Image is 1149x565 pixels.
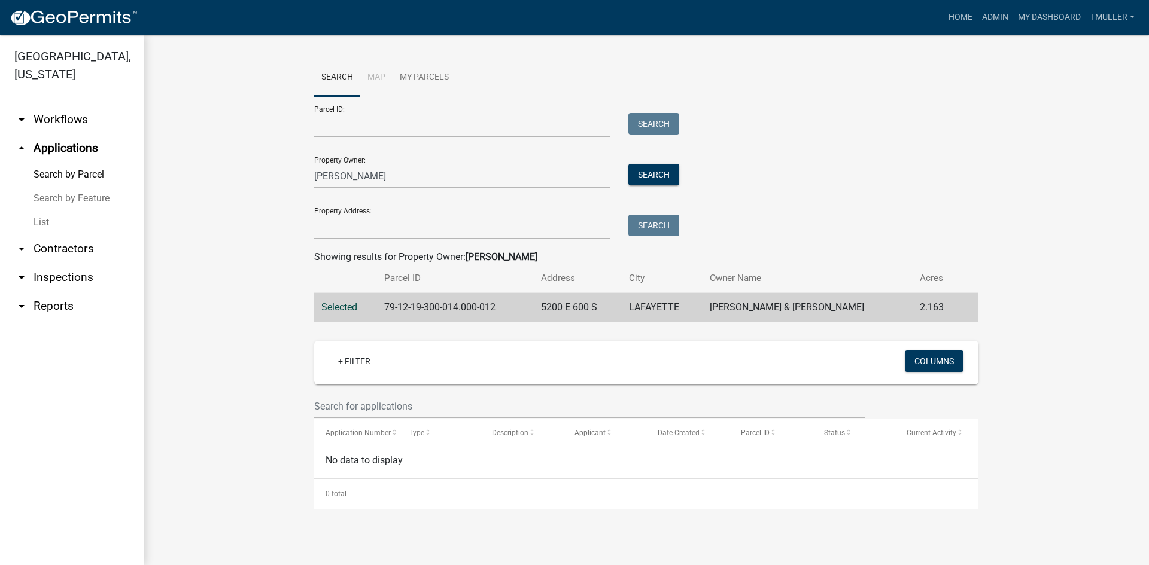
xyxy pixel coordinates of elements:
[622,264,703,292] th: City
[326,429,391,437] span: Application Number
[907,429,956,437] span: Current Activity
[646,419,729,447] datatable-header-cell: Date Created
[14,112,29,127] i: arrow_drop_down
[14,141,29,155] i: arrow_drop_up
[377,293,534,322] td: 79-12-19-300-014.000-012
[409,429,424,437] span: Type
[314,250,978,264] div: Showing results for Property Owner:
[329,350,380,372] a: + Filter
[703,293,913,322] td: [PERSON_NAME] & [PERSON_NAME]
[913,293,960,322] td: 2.163
[913,264,960,292] th: Acres
[1086,6,1139,29] a: Tmuller
[314,479,978,509] div: 0 total
[377,264,534,292] th: Parcel ID
[622,293,703,322] td: LAFAYETTE
[813,419,896,447] datatable-header-cell: Status
[314,419,397,447] datatable-header-cell: Application Number
[321,301,357,313] a: Selected
[314,59,360,97] a: Search
[905,350,963,372] button: Columns
[944,6,977,29] a: Home
[824,429,845,437] span: Status
[574,429,606,437] span: Applicant
[741,429,770,437] span: Parcel ID
[466,251,537,262] strong: [PERSON_NAME]
[628,215,679,236] button: Search
[534,264,622,292] th: Address
[397,419,481,447] datatable-header-cell: Type
[563,419,646,447] datatable-header-cell: Applicant
[703,264,913,292] th: Owner Name
[895,419,978,447] datatable-header-cell: Current Activity
[14,299,29,313] i: arrow_drop_down
[14,242,29,256] i: arrow_drop_down
[492,429,528,437] span: Description
[534,293,622,322] td: 5200 E 600 S
[481,419,564,447] datatable-header-cell: Description
[628,164,679,185] button: Search
[393,59,456,97] a: My Parcels
[14,270,29,285] i: arrow_drop_down
[628,113,679,135] button: Search
[1013,6,1086,29] a: My Dashboard
[314,394,865,419] input: Search for applications
[729,419,813,447] datatable-header-cell: Parcel ID
[314,448,978,478] div: No data to display
[977,6,1013,29] a: Admin
[658,429,700,437] span: Date Created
